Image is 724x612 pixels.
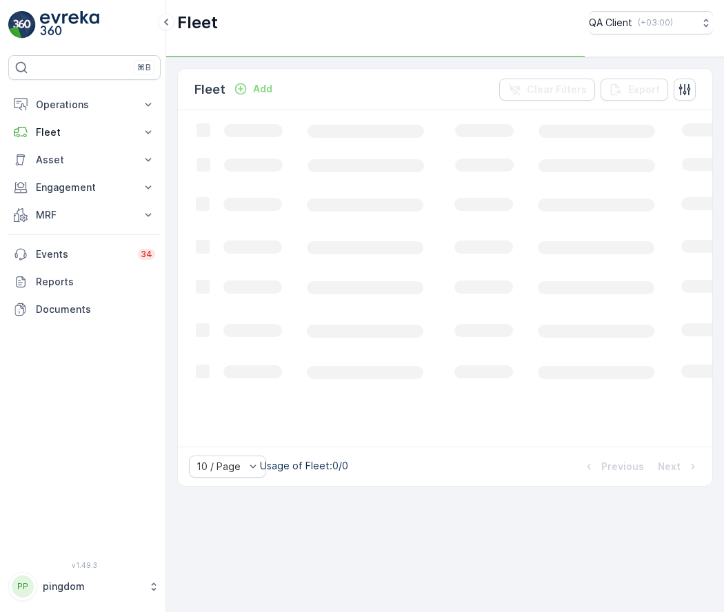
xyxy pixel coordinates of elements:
[36,247,130,261] p: Events
[8,119,161,146] button: Fleet
[177,12,218,34] p: Fleet
[601,460,644,473] p: Previous
[36,275,155,289] p: Reports
[601,79,668,101] button: Export
[8,146,161,174] button: Asset
[8,572,161,601] button: PPpingdom
[228,81,278,97] button: Add
[8,241,161,268] a: Events34
[36,303,155,316] p: Documents
[8,174,161,201] button: Engagement
[253,82,272,96] p: Add
[141,249,152,260] p: 34
[8,561,161,569] span: v 1.49.3
[638,17,673,28] p: ( +03:00 )
[40,11,99,39] img: logo_light-DOdMpM7g.png
[628,83,660,96] p: Export
[8,201,161,229] button: MRF
[36,153,133,167] p: Asset
[527,83,587,96] p: Clear Filters
[581,458,645,475] button: Previous
[260,459,348,473] p: Usage of Fleet : 0/0
[12,575,34,598] div: PP
[36,98,133,112] p: Operations
[43,580,141,593] p: pingdom
[589,11,713,34] button: QA Client(+03:00)
[8,268,161,296] a: Reports
[658,460,681,473] p: Next
[8,91,161,119] button: Operations
[656,458,701,475] button: Next
[36,125,133,139] p: Fleet
[194,80,225,99] p: Fleet
[589,16,632,30] p: QA Client
[137,62,151,73] p: ⌘B
[8,296,161,323] a: Documents
[36,208,133,222] p: MRF
[36,181,133,194] p: Engagement
[8,11,36,39] img: logo
[499,79,595,101] button: Clear Filters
